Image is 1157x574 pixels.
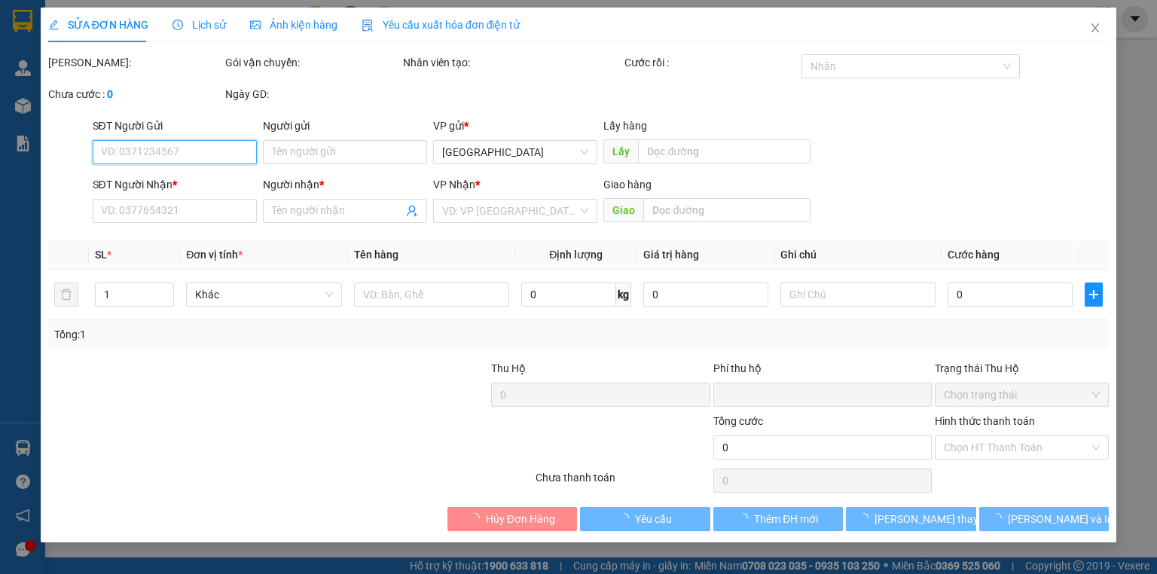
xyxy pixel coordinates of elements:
[846,507,976,531] button: [PERSON_NAME] thay đổi
[780,282,936,307] input: Ghi Chú
[935,415,1035,427] label: Hình thức thanh toán
[1074,8,1116,50] button: Close
[225,54,399,71] div: Gói vận chuyển:
[991,513,1008,524] span: loading
[875,511,995,527] span: [PERSON_NAME] thay đổi
[713,415,763,427] span: Tổng cước
[469,513,486,524] span: loading
[186,249,243,261] span: Đơn vị tính
[948,249,1000,261] span: Cước hàng
[93,176,257,193] div: SĐT Người Nhận
[580,507,710,531] button: Yêu cầu
[603,179,652,191] span: Giao hàng
[263,176,427,193] div: Người nhận
[406,205,418,217] span: user-add
[172,19,226,31] span: Lịch sử
[935,360,1109,377] div: Trạng thái Thu Hộ
[442,141,588,163] span: Sài Gòn
[48,19,148,31] span: SỬA ĐƠN HÀNG
[7,94,261,119] b: GỬI : [GEOGRAPHIC_DATA]
[403,54,621,71] div: Nhân viên tạo:
[54,282,78,307] button: delete
[87,55,99,67] span: phone
[1085,289,1102,301] span: plus
[774,240,942,270] th: Ghi chú
[250,19,337,31] span: Ảnh kiện hàng
[979,507,1110,531] button: [PERSON_NAME] và In
[54,326,447,343] div: Tổng: 1
[635,511,672,527] span: Yêu cầu
[549,249,603,261] span: Định lượng
[87,36,99,48] span: environment
[107,88,113,100] b: 0
[491,362,526,374] span: Thu Hộ
[195,283,332,306] span: Khác
[7,52,287,71] li: 0946 508 595
[603,139,638,163] span: Lấy
[643,249,699,261] span: Giá trị hàng
[616,282,631,307] span: kg
[48,20,59,30] span: edit
[433,179,475,191] span: VP Nhận
[643,198,811,222] input: Dọc đường
[354,249,398,261] span: Tên hàng
[858,513,875,524] span: loading
[93,118,257,134] div: SĐT Người Gửi
[1089,22,1101,34] span: close
[263,118,427,134] div: Người gửi
[48,86,222,102] div: Chưa cước :
[250,20,261,30] span: picture
[624,54,798,71] div: Cước rồi :
[713,507,844,531] button: Thêm ĐH mới
[603,198,643,222] span: Giao
[95,249,107,261] span: SL
[48,54,222,71] div: [PERSON_NAME]:
[534,469,711,496] div: Chưa thanh toán
[713,360,932,383] div: Phí thu hộ
[486,511,555,527] span: Hủy Đơn Hàng
[1008,511,1113,527] span: [PERSON_NAME] và In
[618,513,635,524] span: loading
[362,19,520,31] span: Yêu cầu xuất hóa đơn điện tử
[754,511,818,527] span: Thêm ĐH mới
[737,513,754,524] span: loading
[7,33,287,52] li: 995 [PERSON_NAME]
[944,383,1100,406] span: Chọn trạng thái
[354,282,509,307] input: VD: Bàn, Ghế
[1085,282,1103,307] button: plus
[225,86,399,102] div: Ngày GD:
[447,507,578,531] button: Hủy Đơn Hàng
[603,120,647,132] span: Lấy hàng
[172,20,183,30] span: clock-circle
[433,118,597,134] div: VP gửi
[638,139,811,163] input: Dọc đường
[87,10,200,29] b: Nhà Xe Hà My
[362,20,374,32] img: icon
